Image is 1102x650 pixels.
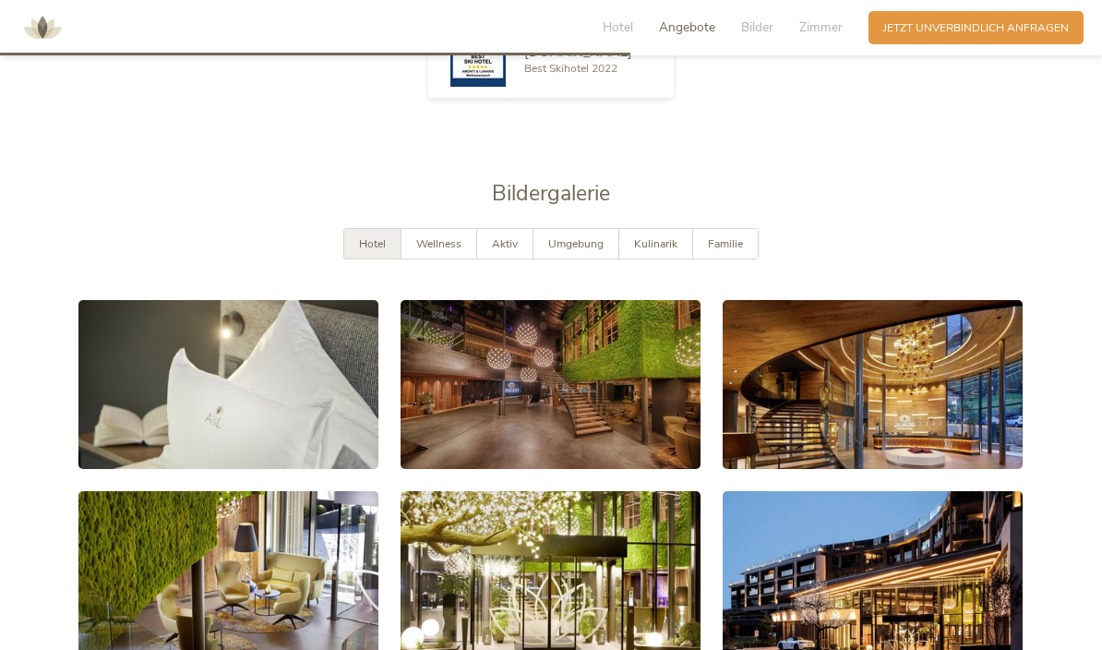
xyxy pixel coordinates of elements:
[659,18,715,36] span: Angebote
[359,236,386,251] span: Hotel
[492,179,610,208] span: Bildergalerie
[492,236,518,251] span: Aktiv
[799,18,843,36] span: Zimmer
[634,236,677,251] span: Kulinarik
[883,20,1069,36] span: Jetzt unverbindlich anfragen
[603,18,633,36] span: Hotel
[548,236,604,251] span: Umgebung
[524,61,617,76] span: Best Skihotel 2022
[416,236,461,251] span: Wellness
[741,18,773,36] span: Bilder
[15,22,70,32] a: AMONTI & LUNARIS Wellnessresort
[450,31,506,87] img: Skiresort.de
[708,236,743,251] span: Familie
